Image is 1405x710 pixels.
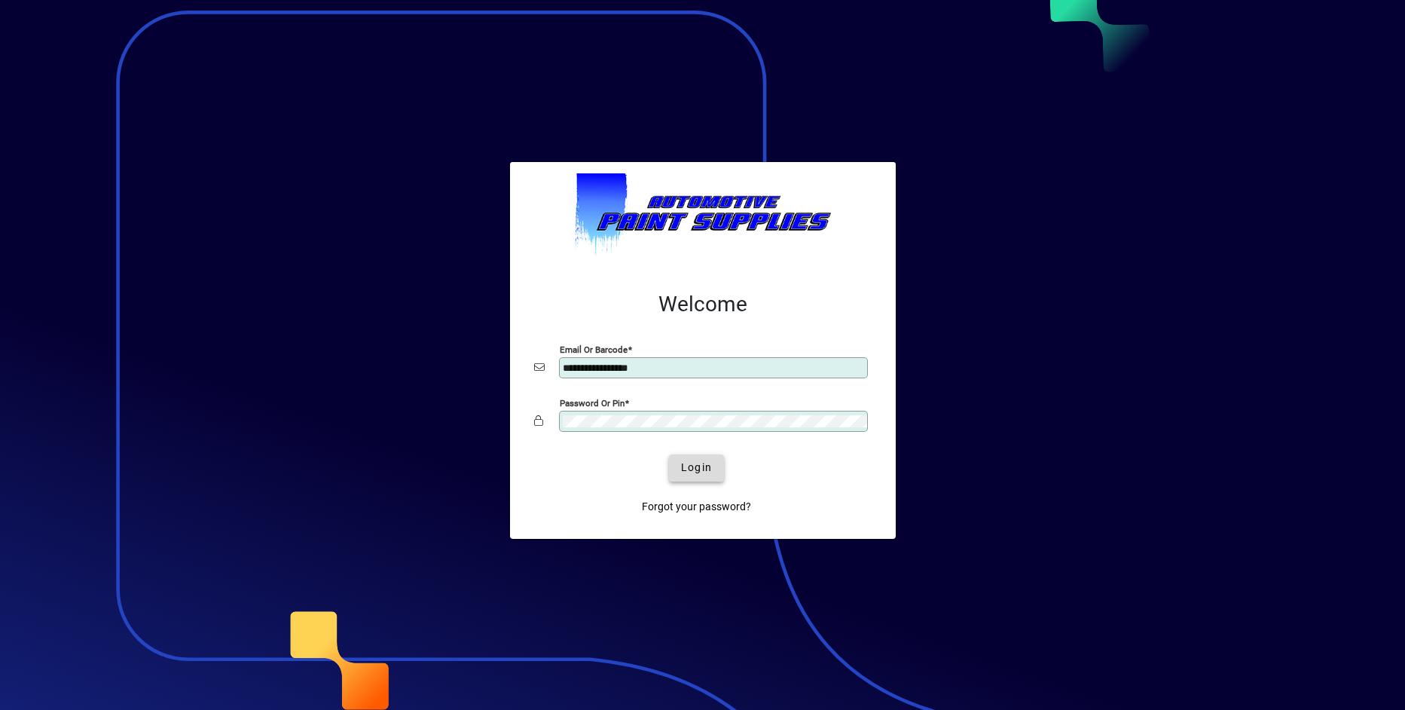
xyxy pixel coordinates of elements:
span: Login [681,460,712,476]
mat-label: Email or Barcode [560,344,628,354]
button: Login [669,454,724,482]
mat-label: Password or Pin [560,397,625,408]
h2: Welcome [534,292,872,317]
span: Forgot your password? [642,499,751,515]
a: Forgot your password? [636,494,757,521]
